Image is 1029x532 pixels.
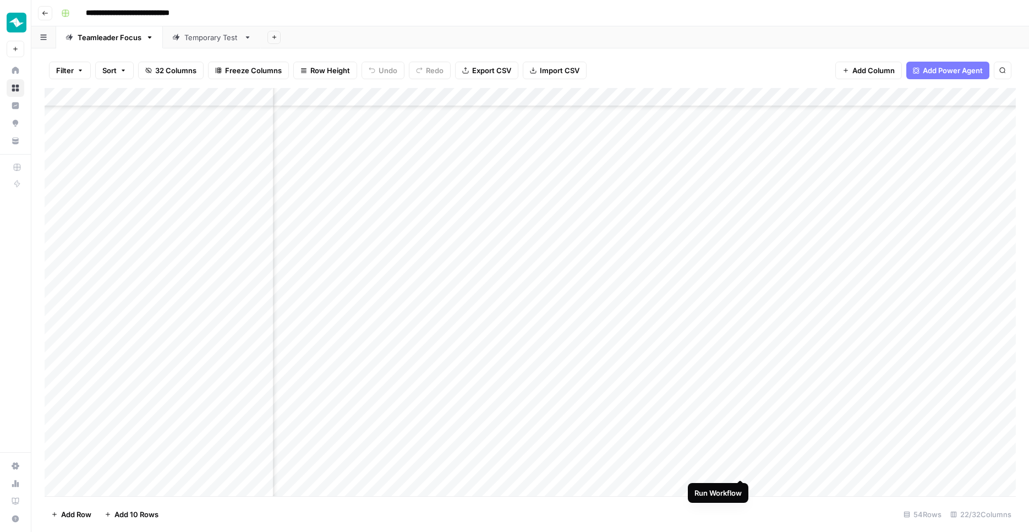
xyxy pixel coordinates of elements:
[7,97,24,114] a: Insights
[472,65,511,76] span: Export CSV
[7,492,24,510] a: Learning Hub
[138,62,204,79] button: 32 Columns
[102,65,117,76] span: Sort
[293,62,357,79] button: Row Height
[7,475,24,492] a: Usage
[946,506,1016,523] div: 22/32 Columns
[540,65,579,76] span: Import CSV
[426,65,444,76] span: Redo
[163,26,261,48] a: Temporary Test
[225,65,282,76] span: Freeze Columns
[379,65,397,76] span: Undo
[208,62,289,79] button: Freeze Columns
[409,62,451,79] button: Redo
[7,13,26,32] img: Teamleader Logo
[56,26,163,48] a: Teamleader Focus
[906,62,989,79] button: Add Power Agent
[61,509,91,520] span: Add Row
[45,506,98,523] button: Add Row
[899,506,946,523] div: 54 Rows
[7,510,24,528] button: Help + Support
[49,62,91,79] button: Filter
[56,65,74,76] span: Filter
[7,62,24,79] a: Home
[455,62,518,79] button: Export CSV
[78,32,141,43] div: Teamleader Focus
[155,65,196,76] span: 32 Columns
[95,62,134,79] button: Sort
[923,65,983,76] span: Add Power Agent
[184,32,239,43] div: Temporary Test
[114,509,158,520] span: Add 10 Rows
[7,132,24,150] a: Your Data
[523,62,587,79] button: Import CSV
[7,457,24,475] a: Settings
[98,506,165,523] button: Add 10 Rows
[7,114,24,132] a: Opportunities
[7,79,24,97] a: Browse
[852,65,895,76] span: Add Column
[310,65,350,76] span: Row Height
[835,62,902,79] button: Add Column
[694,487,742,498] div: Run Workflow
[7,9,24,36] button: Workspace: Teamleader
[362,62,404,79] button: Undo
